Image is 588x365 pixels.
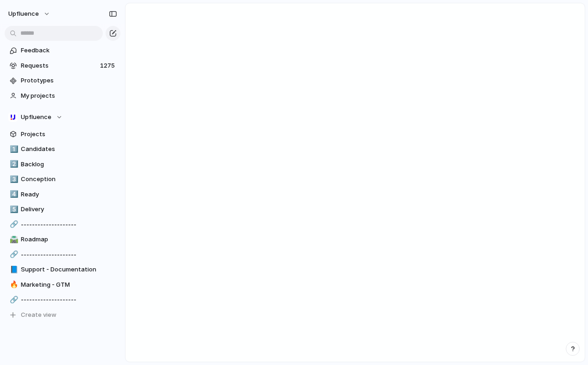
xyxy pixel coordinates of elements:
span: My projects [21,91,117,101]
div: 1️⃣ [10,144,16,155]
button: Upfluence [5,110,120,124]
a: 5️⃣Delivery [5,202,120,216]
div: 📘 [10,264,16,275]
span: Support - Documentation [21,265,117,274]
div: 4️⃣ [10,189,16,200]
span: Candidates [21,145,117,154]
a: My projects [5,89,120,103]
button: 🛣️ [8,235,18,244]
div: 3️⃣ [10,174,16,185]
div: 🔗 [10,295,16,305]
a: 1️⃣Candidates [5,142,120,156]
div: 🔥 [10,279,16,290]
button: 🔥 [8,280,18,289]
a: 🔥Marketing - GTM [5,278,120,292]
span: -------------------- [21,295,117,304]
a: 2️⃣Backlog [5,157,120,171]
div: 🛣️ [10,234,16,245]
span: Roadmap [21,235,117,244]
span: Feedback [21,46,117,55]
div: 2️⃣ [10,159,16,170]
button: 📘 [8,265,18,274]
a: Prototypes [5,74,120,88]
a: 🔗-------------------- [5,248,120,262]
button: 2️⃣ [8,160,18,169]
span: 1275 [100,61,117,70]
span: -------------------- [21,250,117,259]
button: 🔗 [8,250,18,259]
button: 5️⃣ [8,205,18,214]
button: 3️⃣ [8,175,18,184]
button: 1️⃣ [8,145,18,154]
a: 3️⃣Conception [5,172,120,186]
div: 🔗 [10,249,16,260]
a: 🔗-------------------- [5,293,120,307]
span: Projects [21,130,117,139]
button: 4️⃣ [8,190,18,199]
a: 4️⃣Ready [5,188,120,201]
button: 🔗 [8,220,18,229]
span: Conception [21,175,117,184]
a: Requests1275 [5,59,120,73]
a: 🛣️Roadmap [5,233,120,246]
span: Upfluence [21,113,51,122]
span: Ready [21,190,117,199]
button: Create view [5,308,120,322]
button: Upfluence [4,6,55,21]
span: Upfluence [8,9,39,19]
button: 🔗 [8,295,18,304]
a: 📘Support - Documentation [5,263,120,277]
a: Projects [5,127,120,141]
span: Delivery [21,205,117,214]
span: Requests [21,61,97,70]
a: Feedback [5,44,120,57]
div: 🔗 [10,219,16,230]
div: 5️⃣ [10,204,16,215]
span: Marketing - GTM [21,280,117,289]
span: -------------------- [21,220,117,229]
span: Create view [21,310,56,320]
span: Prototypes [21,76,117,85]
a: 🔗-------------------- [5,218,120,232]
span: Backlog [21,160,117,169]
